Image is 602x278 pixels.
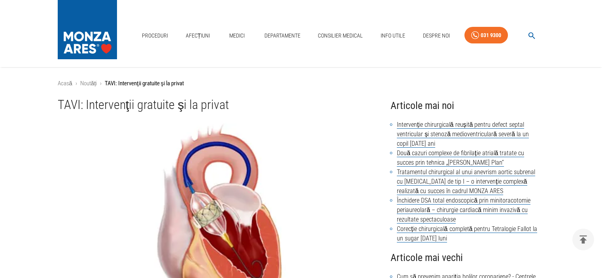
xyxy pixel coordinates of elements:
[397,197,530,224] a: Închidere DSA total endoscopică prin minitoracotomie periaureolară – chirurgie cardiacă minim inv...
[58,79,545,88] nav: breadcrumb
[139,28,171,44] a: Proceduri
[100,79,102,88] li: ›
[481,30,501,40] div: 031 9300
[397,225,537,242] a: Corecție chirurgicală completă pentru Tetralogie Fallot la un sugar [DATE] luni
[225,28,250,44] a: Medici
[397,121,529,148] a: Intervenție chirurgicală reușită pentru defect septal ventricular și stenoză medioventriculară se...
[391,98,544,114] h4: Articole mai noi
[58,80,72,87] a: Acasă
[420,28,453,44] a: Despre Noi
[464,27,508,44] a: 031 9300
[397,168,535,195] a: Tratamentul chirurgical al unui anevrism aortic subrenal cu [MEDICAL_DATA] de tip I – o intervenț...
[75,79,77,88] li: ›
[183,28,213,44] a: Afecțiuni
[315,28,366,44] a: Consilier Medical
[80,80,97,87] a: Noutăți
[105,79,184,88] p: TAVI: Intervenţii gratuite şi la privat
[261,28,304,44] a: Departamente
[391,250,544,266] h4: Articole mai vechi
[377,28,408,44] a: Info Utile
[58,98,378,112] h1: TAVI: Intervenţii gratuite şi la privat
[572,229,594,250] button: delete
[397,149,524,167] a: Două cazuri complexe de fibrilație atrială tratate cu succes prin tehnica „[PERSON_NAME] Plan”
